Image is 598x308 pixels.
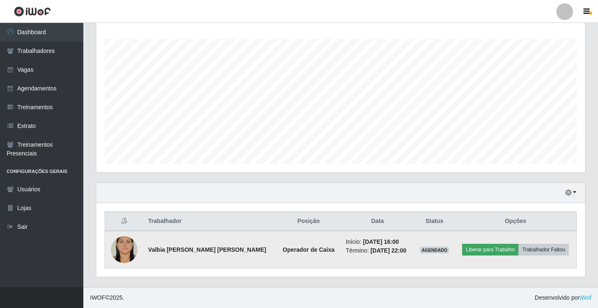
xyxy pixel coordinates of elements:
[414,212,455,231] th: Status
[420,247,449,253] span: AGENDADO
[90,293,124,302] span: © 2025 .
[90,294,105,301] span: IWOF
[363,238,399,245] time: [DATE] 16:00
[143,212,277,231] th: Trabalhador
[580,294,591,301] a: iWof
[148,246,266,253] strong: Valbia [PERSON_NAME] [PERSON_NAME]
[346,246,409,255] li: Término:
[455,212,576,231] th: Opções
[346,238,409,246] li: Início:
[535,293,591,302] span: Desenvolvido por
[462,244,518,255] button: Liberar para Trabalho
[370,247,406,254] time: [DATE] 22:00
[14,6,51,17] img: CoreUI Logo
[518,244,569,255] button: Trabalhador Faltou
[276,212,341,231] th: Posição
[111,230,138,269] img: 1693145473232.jpeg
[341,212,414,231] th: Data
[283,246,335,253] strong: Operador de Caixa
